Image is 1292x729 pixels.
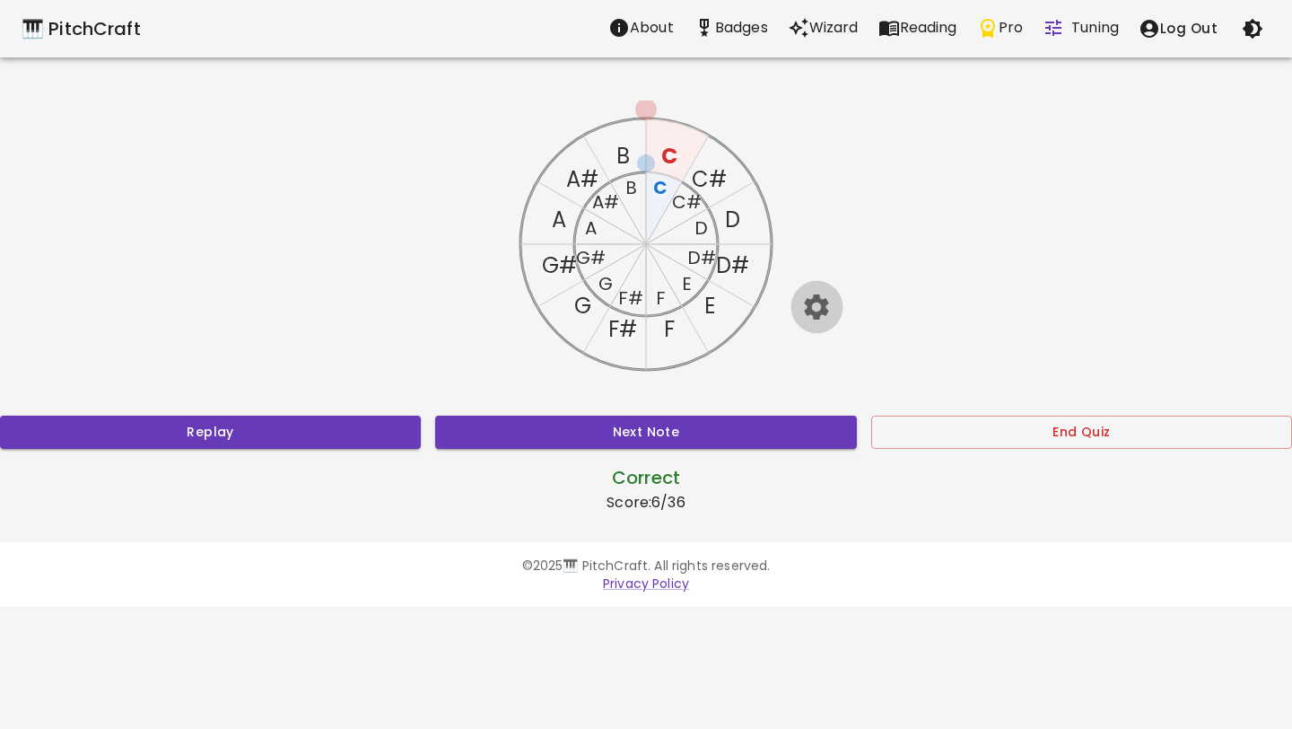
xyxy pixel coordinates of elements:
a: Stats [684,10,778,48]
text: B [625,175,637,200]
text: G [574,291,591,321]
text: A# [566,164,598,194]
text: E [682,271,692,296]
text: F [664,314,675,344]
a: Pro [967,10,1033,48]
button: Next Note [435,416,856,449]
text: F [656,285,666,311]
button: About [598,10,684,46]
text: F# [608,314,637,344]
text: A# [592,189,619,215]
button: Stats [684,10,778,46]
text: D [725,205,740,234]
text: B [616,141,630,171]
a: Tuning Quiz [1033,10,1129,48]
text: A [552,205,566,234]
text: C [653,175,668,200]
button: Pro [967,10,1033,46]
text: G# [542,250,577,280]
p: Badges [715,17,768,39]
text: C# [672,189,702,215]
text: D [694,215,708,241]
text: G [598,271,613,296]
button: account of current user [1129,10,1227,48]
text: C# [692,164,727,194]
p: About [630,17,674,39]
a: Wizard [778,10,869,48]
a: 🎹 PitchCraft [22,14,141,43]
text: C [661,141,677,171]
p: © 2025 🎹 PitchCraft. All rights reserved. [129,557,1163,575]
a: Reading [869,10,967,48]
button: End Quiz [871,416,1292,449]
text: D# [716,250,749,280]
button: Wizard [778,10,869,46]
p: Tuning [1071,17,1119,39]
text: D# [687,245,716,270]
a: Privacy Policy [603,575,689,593]
p: Pro [999,17,1023,39]
p: Wizard [809,17,859,39]
text: E [704,291,715,321]
text: A [585,215,597,241]
button: Reading [869,10,967,46]
text: F# [618,285,643,311]
a: About [598,10,684,48]
p: Reading [900,17,957,39]
text: G# [576,245,606,270]
button: Tuning Quiz [1033,10,1129,46]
